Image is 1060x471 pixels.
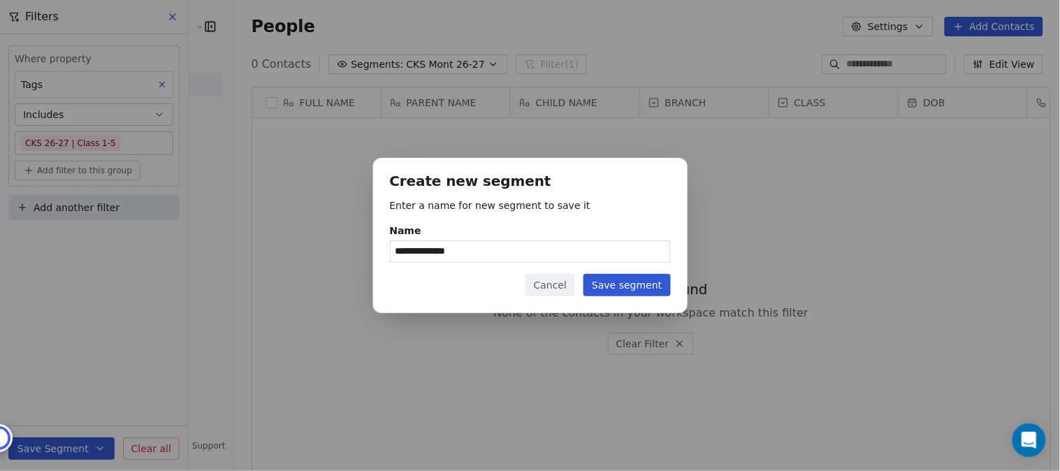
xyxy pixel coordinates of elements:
[525,274,575,296] button: Cancel
[391,241,670,262] input: Name
[390,224,671,238] div: Name
[390,175,671,189] h1: Create new segment
[390,198,671,212] p: Enter a name for new segment to save it
[583,274,670,296] button: Save segment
